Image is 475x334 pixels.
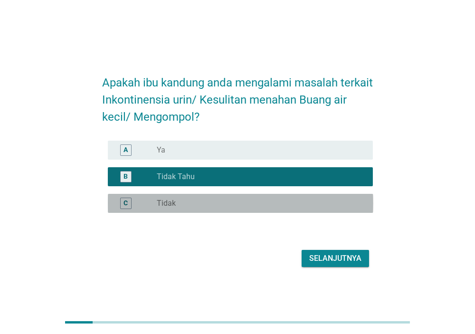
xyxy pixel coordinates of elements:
h2: Apakah ibu kandung anda mengalami masalah terkait Inkontinensia urin/ Kesulitan menahan Buang air... [102,65,373,125]
div: A [123,145,128,155]
label: Tidak Tahu [157,172,195,181]
div: C [123,198,128,208]
button: Selanjutnya [302,250,369,267]
div: Selanjutnya [309,253,361,264]
label: Ya [157,145,165,155]
label: Tidak [157,199,176,208]
div: B [123,172,128,181]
